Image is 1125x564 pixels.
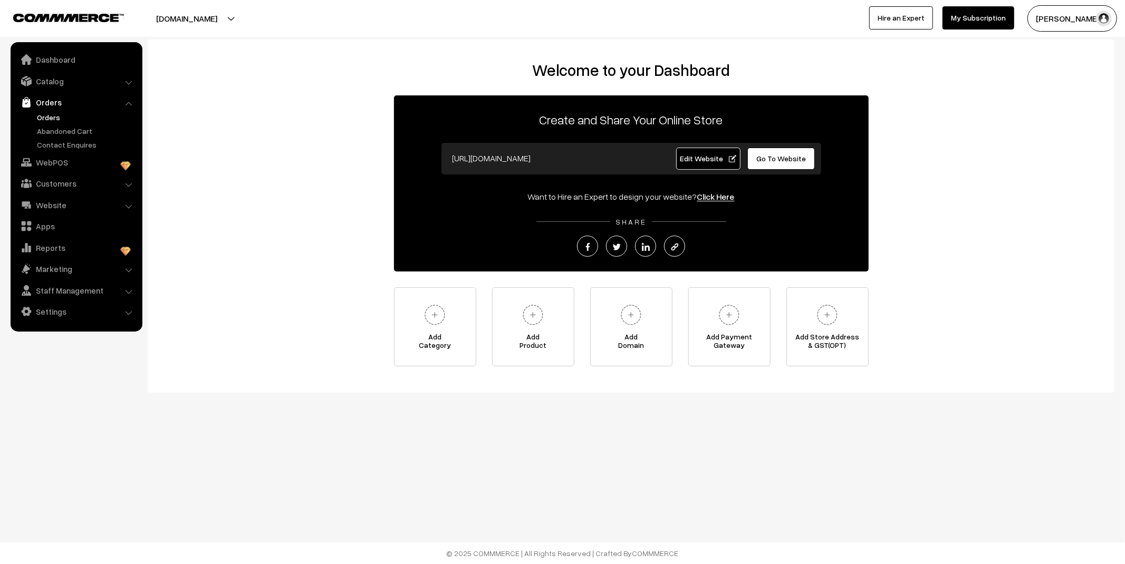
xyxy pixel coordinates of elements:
[13,281,139,300] a: Staff Management
[13,302,139,321] a: Settings
[119,5,254,32] button: [DOMAIN_NAME]
[13,72,139,91] a: Catalog
[34,125,139,137] a: Abandoned Cart
[13,11,105,23] a: COMMMERCE
[493,333,574,354] span: Add Product
[689,333,770,354] span: Add Payment Gateway
[394,110,869,129] p: Create and Share Your Online Store
[13,238,139,257] a: Reports
[518,300,547,329] img: plus.svg
[34,112,139,123] a: Orders
[492,287,574,366] a: AddProduct
[158,61,1104,80] h2: Welcome to your Dashboard
[1027,5,1117,32] button: [PERSON_NAME]
[395,333,476,354] span: Add Category
[787,333,868,354] span: Add Store Address & GST(OPT)
[715,300,744,329] img: plus.svg
[617,300,646,329] img: plus.svg
[747,148,815,170] a: Go To Website
[590,287,672,366] a: AddDomain
[591,333,672,354] span: Add Domain
[13,259,139,278] a: Marketing
[394,190,869,203] div: Want to Hire an Expert to design your website?
[13,93,139,112] a: Orders
[680,154,736,163] span: Edit Website
[869,6,933,30] a: Hire an Expert
[13,50,139,69] a: Dashboard
[13,14,124,22] img: COMMMERCE
[13,217,139,236] a: Apps
[1096,11,1112,26] img: user
[610,217,652,226] span: SHARE
[688,287,771,366] a: Add PaymentGateway
[632,549,679,558] a: COMMMERCE
[697,191,735,202] a: Click Here
[813,300,842,329] img: plus.svg
[756,154,806,163] span: Go To Website
[943,6,1014,30] a: My Subscription
[13,196,139,215] a: Website
[786,287,869,366] a: Add Store Address& GST(OPT)
[34,139,139,150] a: Contact Enquires
[394,287,476,366] a: AddCategory
[676,148,741,170] a: Edit Website
[420,300,449,329] img: plus.svg
[13,174,139,193] a: Customers
[13,153,139,172] a: WebPOS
